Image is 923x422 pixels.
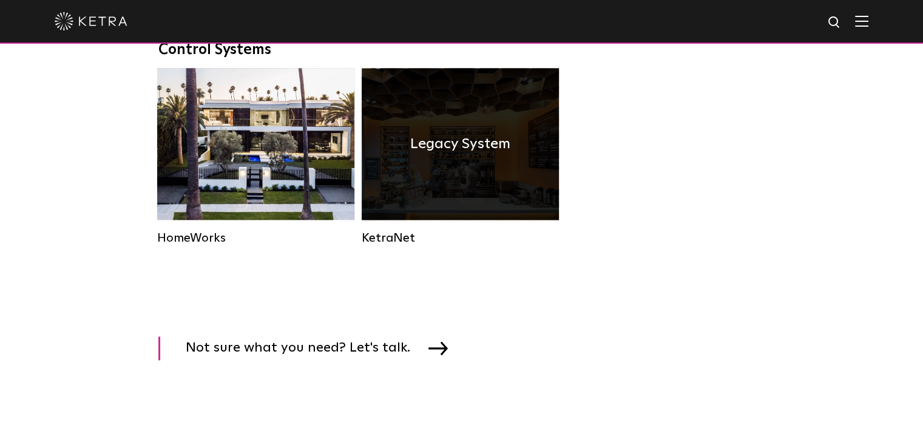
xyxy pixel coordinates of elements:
[410,132,510,155] h4: Legacy System
[428,341,448,355] img: arrow
[827,15,842,30] img: search icon
[186,336,428,360] span: Not sure what you need? Let's talk.
[157,231,354,245] div: HomeWorks
[362,231,559,245] div: KetraNet
[855,15,868,27] img: Hamburger%20Nav.svg
[362,68,559,245] a: KetraNet Legacy System
[55,12,127,30] img: ketra-logo-2019-white
[157,68,354,245] a: HomeWorks Residential Solution
[158,41,765,59] div: Control Systems
[158,336,463,360] a: Not sure what you need? Let's talk.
